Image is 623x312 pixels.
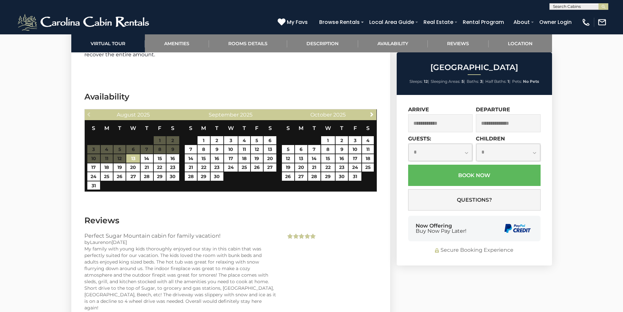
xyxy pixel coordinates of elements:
[238,163,250,172] a: 25
[118,125,121,131] span: Tuesday
[141,163,153,172] a: 21
[166,172,179,181] a: 30
[321,172,335,181] a: 29
[185,145,197,154] a: 7
[336,154,348,163] a: 16
[112,239,127,245] span: [DATE]
[130,125,136,131] span: Wednesday
[420,16,457,28] a: Real Estate
[321,154,335,163] a: 15
[409,79,423,84] span: Sleeps:
[321,145,335,154] a: 8
[510,16,533,28] a: About
[408,165,541,186] button: Book Now
[476,106,510,113] label: Departure
[264,154,276,163] a: 20
[485,79,507,84] span: Half Baths:
[141,154,153,163] a: 14
[243,125,246,131] span: Thursday
[286,125,290,131] span: Sunday
[336,163,348,172] a: 23
[251,163,263,172] a: 26
[366,125,370,131] span: Saturday
[84,246,276,311] div: My family with young kids thoroughly enjoyed our stay in this cabin that was perfectly suited for...
[16,12,152,32] img: White-1-2.png
[145,34,209,52] a: Amenities
[362,136,374,145] a: 4
[198,154,210,163] a: 15
[295,154,308,163] a: 13
[154,154,166,163] a: 15
[185,163,197,172] a: 21
[480,79,482,84] strong: 3
[211,163,223,172] a: 23
[287,34,358,52] a: Description
[255,125,258,131] span: Friday
[251,145,263,154] a: 12
[137,112,150,118] span: 2025
[597,18,607,27] img: mail-regular-white.png
[264,136,276,145] a: 6
[349,163,361,172] a: 24
[408,189,541,211] button: Questions?
[340,125,343,131] span: Thursday
[512,79,522,84] span: Pets:
[215,125,218,131] span: Tuesday
[101,163,113,172] a: 18
[211,154,223,163] a: 16
[362,145,374,154] a: 11
[362,154,374,163] a: 18
[185,172,197,181] a: 28
[84,215,377,226] h3: Reviews
[310,112,332,118] span: October
[171,125,174,131] span: Saturday
[84,239,276,246] div: by on
[113,163,126,172] a: 19
[349,172,361,181] a: 31
[299,125,303,131] span: Monday
[189,125,192,131] span: Sunday
[287,18,308,26] span: My Favs
[581,18,591,27] img: phone-regular-white.png
[295,163,308,172] a: 20
[362,163,374,172] a: 25
[461,79,464,84] strong: 5
[536,16,575,28] a: Owner Login
[349,136,361,145] a: 3
[90,239,106,245] span: Lauren
[295,145,308,154] a: 6
[408,106,429,113] label: Arrive
[321,163,335,172] a: 22
[224,145,238,154] a: 10
[336,136,348,145] a: 2
[198,145,210,154] a: 8
[316,16,363,28] a: Browse Rentals
[459,16,507,28] a: Rental Program
[398,63,550,72] h2: [GEOGRAPHIC_DATA]
[282,154,294,163] a: 12
[209,34,287,52] a: Rooms Details
[158,125,161,131] span: Friday
[211,136,223,145] a: 2
[238,154,250,163] a: 18
[308,163,320,172] a: 21
[104,125,109,131] span: Monday
[240,112,252,118] span: 2025
[408,136,431,142] label: Guests:
[282,145,294,154] a: 5
[467,77,484,86] li: |
[198,163,210,172] a: 22
[424,79,428,84] strong: 12
[166,163,179,172] a: 23
[409,77,429,86] li: |
[523,79,539,84] strong: No Pets
[431,79,460,84] span: Sleeping Areas:
[354,125,357,131] span: Friday
[198,136,210,145] a: 1
[87,181,100,190] a: 31
[71,34,145,52] a: Virtual Tour
[308,154,320,163] a: 14
[349,154,361,163] a: 17
[508,79,509,84] strong: 1
[358,34,428,52] a: Availability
